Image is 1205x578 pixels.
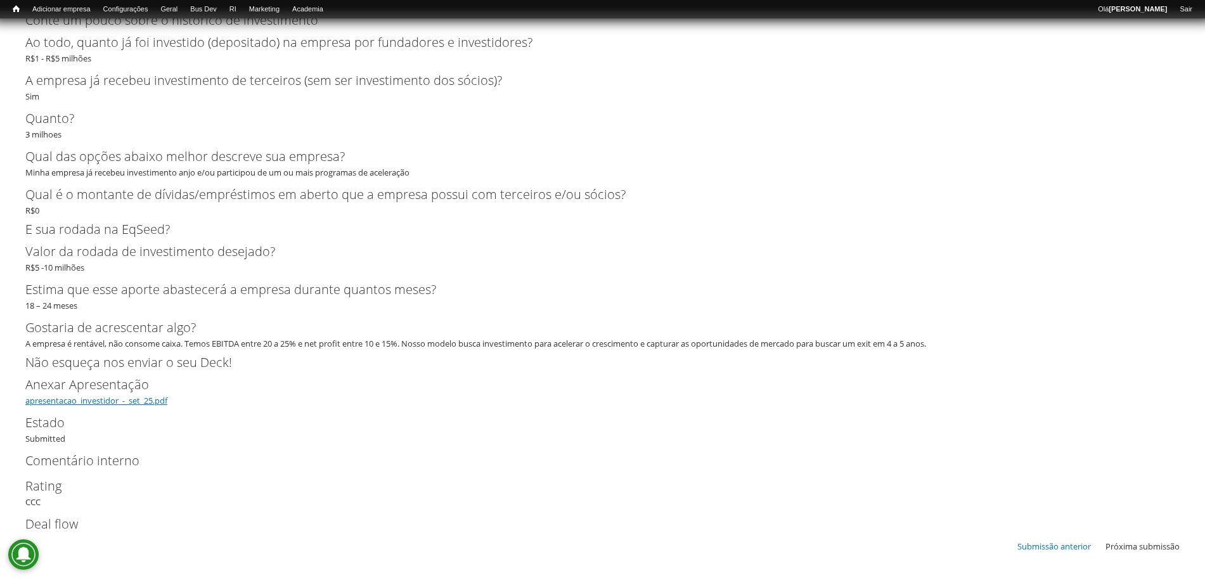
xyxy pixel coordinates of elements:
[25,109,1159,128] label: Quanto?
[1092,3,1173,16] a: Olá[PERSON_NAME]
[1017,541,1091,552] a: Submissão anterior
[25,477,1180,508] div: CCC
[25,337,1171,350] div: A empresa é rentável, não consome caixa. Temos EBITDA entre 20 a 25% e net profit entre 10 e 15%....
[97,3,155,16] a: Configurações
[25,33,1180,65] div: R$1 - R$5 milhões
[25,71,1180,103] div: Sim
[184,3,223,16] a: Bus Dev
[25,413,1180,445] div: Submitted
[25,185,1180,217] div: R$0
[26,3,97,16] a: Adicionar empresa
[243,3,286,16] a: Marketing
[25,451,1159,470] label: Comentário interno
[25,318,1159,337] label: Gostaria de acrescentar algo?
[25,515,1159,534] label: Deal flow
[6,3,26,15] a: Início
[25,413,1159,432] label: Estado
[154,3,184,16] a: Geral
[25,147,1180,179] div: Minha empresa já recebeu investimento anjo e/ou participou de um ou mais programas de aceleração
[25,280,1180,312] div: 18 – 24 meses
[25,147,1159,166] label: Qual das opções abaixo melhor descreve sua empresa?
[25,395,167,406] a: apresentacao_investidor_-_set_25.pdf
[25,280,1159,299] label: Estima que esse aporte abastecerá a empresa durante quantos meses?
[1109,5,1167,13] strong: [PERSON_NAME]
[25,356,1180,369] h2: Não esqueça nos enviar o seu Deck!
[1105,541,1180,552] span: Próxima submissão
[25,14,1180,27] h2: Conte um pouco sobre o histórico de investimento
[13,4,20,13] span: Início
[25,477,1159,496] label: Rating
[25,242,1180,274] div: R$5 -10 milhões
[1173,3,1199,16] a: Sair
[223,3,243,16] a: RI
[286,3,330,16] a: Academia
[25,109,1180,141] div: 3 milhoes
[25,185,1159,204] label: Qual é o montante de dívidas/empréstimos em aberto que a empresa possui com terceiros e/ou sócios?
[25,223,1180,236] h2: E sua rodada na EqSeed?
[25,242,1159,261] label: Valor da rodada de investimento desejado?
[25,375,1159,394] label: Anexar Apresentação
[25,71,1159,90] label: A empresa já recebeu investimento de terceiros (sem ser investimento dos sócios)?
[25,33,1159,52] label: Ao todo, quanto já foi investido (depositado) na empresa por fundadores e investidores?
